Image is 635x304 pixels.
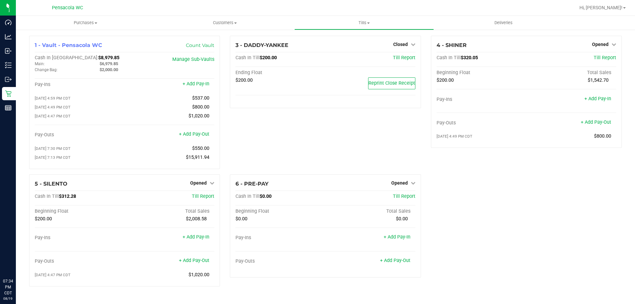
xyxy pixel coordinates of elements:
[437,42,467,48] span: 4 - SHINER
[437,134,472,139] span: [DATE] 4:49 PM CDT
[5,48,12,54] inline-svg: Inbound
[7,251,26,271] iframe: Resource center
[192,95,209,101] span: $537.00
[235,216,247,222] span: $0.00
[5,33,12,40] inline-svg: Analytics
[393,55,415,61] a: Till Report
[235,194,260,199] span: Cash In Till
[192,104,209,110] span: $800.00
[235,42,288,48] span: 3 - DADDY-YANKEE
[192,194,214,199] a: Till Report
[98,55,119,61] span: $8,979.85
[235,70,325,76] div: Ending Float
[190,180,207,186] span: Opened
[186,154,209,160] span: $15,911.94
[35,114,70,118] span: [DATE] 4:47 PM CDT
[235,258,325,264] div: Pay-Outs
[235,181,269,187] span: 6 - PRE-PAY
[437,77,454,83] span: $200.00
[235,55,260,61] span: Cash In Till
[380,258,410,263] a: + Add Pay-Out
[192,146,209,151] span: $550.00
[35,208,125,214] div: Beginning Float
[579,5,622,10] span: Hi, [PERSON_NAME]!
[3,296,13,301] p: 08/19
[35,146,70,151] span: [DATE] 7:30 PM CDT
[35,62,45,66] span: Main:
[100,61,118,66] span: $6,979.85
[594,133,611,139] span: $800.00
[16,16,155,30] a: Purchases
[368,80,415,86] span: Reprint Close Receipt
[235,208,325,214] div: Beginning Float
[594,55,616,61] a: Till Report
[35,216,52,222] span: $200.00
[16,20,155,26] span: Purchases
[5,19,12,26] inline-svg: Dashboard
[179,131,209,137] a: + Add Pay-Out
[35,273,70,277] span: [DATE] 4:47 PM CDT
[581,119,611,125] a: + Add Pay-Out
[295,20,433,26] span: Tills
[5,62,12,68] inline-svg: Inventory
[155,20,294,26] span: Customers
[3,278,13,296] p: 07:34 PM CDT
[172,57,214,62] a: Manage Sub-Vaults
[437,120,527,126] div: Pay-Outs
[35,42,102,48] span: 1 - Vault - Pensacola WC
[35,235,125,241] div: Pay-Ins
[59,194,76,199] span: $312.28
[592,42,609,47] span: Opened
[461,55,478,61] span: $320.05
[393,42,408,47] span: Closed
[52,5,83,11] span: Pensacola WC
[35,194,59,199] span: Cash In Till
[5,90,12,97] inline-svg: Retail
[260,194,272,199] span: $0.00
[260,55,277,61] span: $200.00
[35,67,58,72] span: Change Bag:
[183,234,209,240] a: + Add Pay-In
[179,258,209,263] a: + Add Pay-Out
[588,77,609,83] span: $1,542.70
[189,272,209,278] span: $1,020.00
[186,216,207,222] span: $2,008.58
[35,258,125,264] div: Pay-Outs
[584,96,611,102] a: + Add Pay-In
[384,234,410,240] a: + Add Pay-In
[393,194,415,199] a: Till Report
[125,208,215,214] div: Total Sales
[437,55,461,61] span: Cash In Till
[35,181,67,187] span: 5 - SILENTO
[486,20,522,26] span: Deliveries
[325,208,415,214] div: Total Sales
[437,97,527,103] div: Pay-Ins
[155,16,294,30] a: Customers
[368,77,415,89] button: Reprint Close Receipt
[35,132,125,138] div: Pay-Outs
[437,70,527,76] div: Beginning Float
[35,55,98,61] span: Cash In [GEOGRAPHIC_DATA]:
[526,70,616,76] div: Total Sales
[391,180,408,186] span: Opened
[434,16,573,30] a: Deliveries
[235,235,325,241] div: Pay-Ins
[100,67,118,72] span: $2,000.00
[186,42,214,48] a: Count Vault
[396,216,408,222] span: $0.00
[294,16,434,30] a: Tills
[5,76,12,83] inline-svg: Outbound
[189,113,209,119] span: $1,020.00
[183,81,209,87] a: + Add Pay-In
[35,105,70,109] span: [DATE] 4:49 PM CDT
[35,82,125,88] div: Pay-Ins
[35,96,70,101] span: [DATE] 4:59 PM CDT
[5,105,12,111] inline-svg: Reports
[235,77,253,83] span: $200.00
[35,155,70,160] span: [DATE] 7:13 PM CDT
